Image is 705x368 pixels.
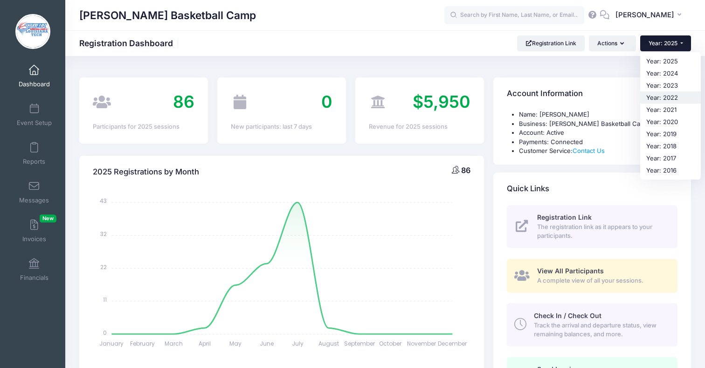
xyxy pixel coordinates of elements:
tspan: 0 [104,328,107,336]
span: Messages [19,196,49,204]
a: Financials [12,253,56,286]
button: Actions [589,35,636,51]
a: Registration Link [517,35,585,51]
span: View All Participants [537,267,604,275]
span: A complete view of all your sessions. [537,276,667,285]
span: Track the arrival and departure status, view remaining balances, and more. [534,321,667,339]
span: New [40,215,56,222]
tspan: 32 [101,230,107,238]
a: Year: 2022 [640,91,701,104]
h4: 2025 Registrations by Month [93,159,199,185]
a: Reports [12,137,56,170]
span: 0 [321,91,332,112]
h4: Quick Links [507,175,549,202]
span: Event Setup [17,119,52,127]
li: Name: [PERSON_NAME] [519,110,677,119]
a: Year: 2024 [640,67,701,79]
tspan: October [380,340,402,347]
span: [PERSON_NAME] [615,10,674,20]
span: Year: 2025 [649,40,677,47]
tspan: 43 [100,197,107,205]
span: The registration link as it appears to your participants. [537,222,667,241]
h1: Registration Dashboard [79,38,181,48]
a: Year: 2017 [640,152,701,164]
button: [PERSON_NAME] [609,5,691,26]
a: Registration Link The registration link as it appears to your participants. [507,205,677,248]
h1: [PERSON_NAME] Basketball Camp [79,5,256,26]
a: Year: 2021 [640,104,701,116]
tspan: June [260,340,274,347]
tspan: April [199,340,211,347]
tspan: July [292,340,304,347]
span: Reports [23,158,45,166]
a: View All Participants A complete view of all your sessions. [507,259,677,293]
span: Invoices [22,235,46,243]
span: 86 [173,91,194,112]
tspan: January [100,340,124,347]
span: Financials [20,274,48,282]
a: Year: 2020 [640,116,701,128]
a: Year: 2025 [640,55,701,67]
a: Contact Us [573,147,605,154]
li: Business: [PERSON_NAME] Basketball Camp [519,119,677,129]
tspan: May [229,340,242,347]
span: Check In / Check Out [534,312,601,319]
button: Year: 2025 [640,35,691,51]
a: Event Setup [12,98,56,131]
a: Year: 2016 [640,164,701,176]
tspan: 22 [101,263,107,271]
img: Brooke Stoehr Basketball Camp [15,14,50,49]
tspan: February [131,340,155,347]
a: Year: 2023 [640,79,701,91]
div: Participants for 2025 sessions [93,122,194,132]
tspan: September [344,340,375,347]
div: New participants: last 7 days [231,122,332,132]
tspan: August [318,340,339,347]
div: Revenue for 2025 sessions [369,122,470,132]
li: Account: Active [519,128,677,138]
a: InvoicesNew [12,215,56,247]
tspan: March [165,340,183,347]
span: Dashboard [19,80,50,88]
a: Check In / Check Out Track the arrival and departure status, view remaining balances, and more. [507,303,677,346]
a: Dashboard [12,60,56,92]
input: Search by First Name, Last Name, or Email... [444,6,584,25]
span: $5,950 [413,91,470,112]
h4: Account Information [507,81,583,107]
a: Messages [12,176,56,208]
li: Payments: Connected [519,138,677,147]
span: 86 [461,166,470,175]
tspan: December [438,340,468,347]
tspan: November [407,340,436,347]
tspan: 11 [104,296,107,304]
a: Year: 2019 [640,128,701,140]
a: Year: 2018 [640,140,701,152]
li: Customer Service: [519,146,677,156]
span: Registration Link [537,213,592,221]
